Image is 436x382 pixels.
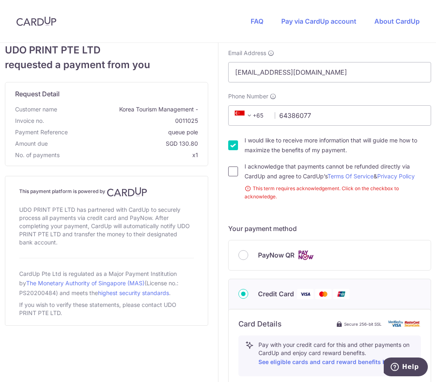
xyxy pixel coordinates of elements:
span: PayNow QR [258,250,294,260]
span: x1 [192,151,198,158]
a: Terms Of Service [327,173,374,180]
a: About CardUp [374,17,420,25]
span: SGD 130.80 [51,140,198,148]
span: +65 [235,111,254,120]
img: CardUp [107,187,147,197]
label: I would like to receive more information that will guide me how to maximize the benefits of my pa... [245,135,432,155]
span: Secure 256-bit SSL [344,321,382,327]
a: highest security standards [98,289,169,296]
div: PayNow QR Cards logo [238,250,421,260]
div: Credit Card Visa Mastercard Union Pay [238,289,421,299]
img: Union Pay [333,289,349,299]
span: Korea Tourism Management - [60,105,198,113]
a: See eligible cards and card reward benefits here [258,358,395,365]
a: Privacy Policy [377,173,415,180]
div: If you wish to verify these statements, please contact UDO PRINT PTE LTD. [19,299,194,319]
span: translation missing: en.payment_reference [15,129,68,135]
iframe: Opens a widget where you can find more information [384,358,428,378]
img: Visa [297,289,314,299]
h6: Card Details [238,319,282,329]
input: Email address [228,62,432,82]
small: This term requires acknowledgement. Click on the checkbox to acknowledge. [245,184,432,201]
h5: Your payment method [228,224,432,233]
span: Customer name [15,105,57,113]
span: Credit Card [258,289,294,299]
span: UDO PRINT PTE LTD [5,43,208,58]
span: translation missing: en.request_detail [15,90,60,98]
label: I acknowledge that payments cannot be refunded directly via CardUp and agree to CardUp’s & [245,162,432,181]
a: FAQ [251,17,263,25]
img: card secure [388,320,421,327]
span: Phone Number [228,92,268,100]
p: Pay with your credit card for this and other payments on CardUp and enjoy card reward benefits. [258,341,414,367]
span: +65 [232,111,269,120]
span: 0011025 [47,117,198,125]
img: Mastercard [315,289,331,299]
a: The Monetary Authority of Singapore (MAS) [26,280,145,286]
span: Email Address [228,49,266,57]
div: CardUp Pte Ltd is regulated as a Major Payment Institution by (License no.: PS20200484) and meets... [19,268,194,299]
h4: This payment platform is powered by [19,187,194,197]
span: requested a payment from you [5,58,208,72]
span: No. of payments [15,151,60,159]
span: Amount due [15,140,48,148]
div: UDO PRINT PTE LTD has partnered with CardUp to securely process all payments via credit card and ... [19,204,194,248]
span: Invoice no. [15,117,44,125]
img: Cards logo [298,250,314,260]
span: queue pole [71,128,198,136]
a: Pay via CardUp account [281,17,356,25]
img: CardUp [16,16,56,26]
